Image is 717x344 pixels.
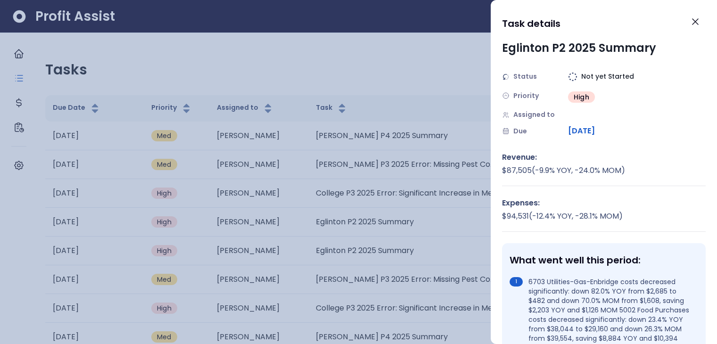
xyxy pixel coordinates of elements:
img: Not yet Started [568,72,577,82]
span: Priority [513,91,539,101]
span: Status [513,72,537,82]
div: $ 87,505 ( -9.9 % YOY, -24.0 % MOM) [502,165,706,176]
button: Close [685,11,706,32]
h1: Task details [502,15,560,32]
div: Revenue: [502,152,706,163]
div: Expenses: [502,197,706,209]
span: High [574,92,589,102]
span: Assigned to [513,110,555,120]
span: Due [513,126,527,136]
div: What went well this period: [510,254,694,266]
div: Eglinton P2 2025 Summary [502,40,656,57]
span: [DATE] [568,125,595,137]
span: Not yet Started [581,72,634,82]
img: Status [502,73,510,81]
div: $ 94,531 ( -12.4 % YOY, -28.1 % MOM) [502,211,706,222]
